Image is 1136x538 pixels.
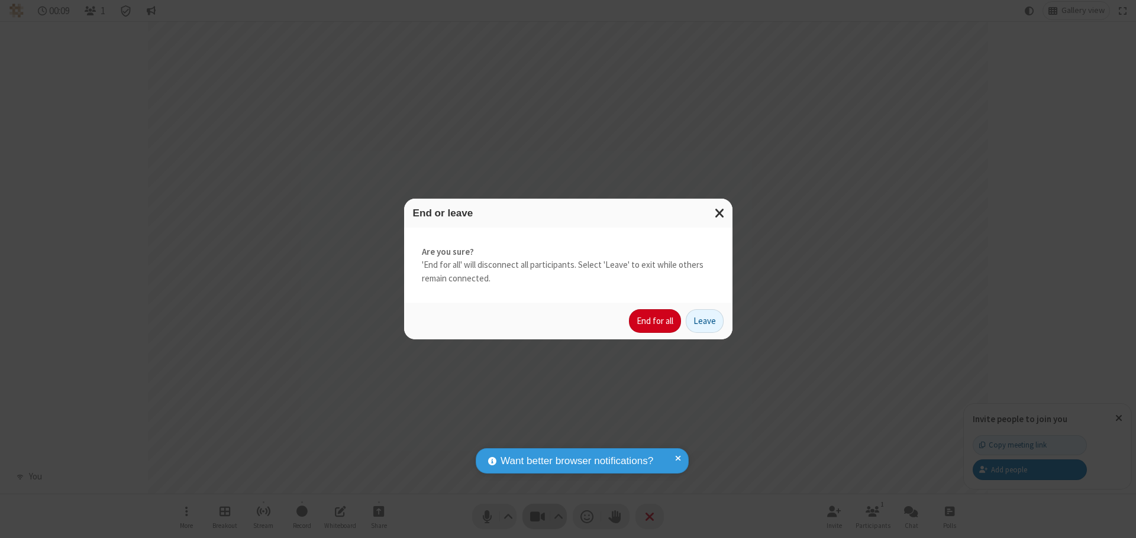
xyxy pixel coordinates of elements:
div: 'End for all' will disconnect all participants. Select 'Leave' to exit while others remain connec... [404,228,732,303]
strong: Are you sure? [422,245,715,259]
button: End for all [629,309,681,333]
h3: End or leave [413,208,724,219]
button: Leave [686,309,724,333]
button: Close modal [708,199,732,228]
span: Want better browser notifications? [501,453,653,469]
